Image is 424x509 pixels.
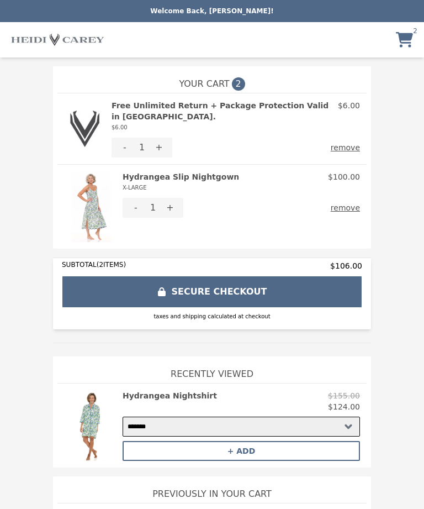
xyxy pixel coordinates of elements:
p: $6.00 [338,100,360,111]
button: + [157,198,183,218]
p: $124.00 [328,401,360,412]
p: $100.00 [328,171,360,182]
h1: Recently Viewed [57,356,367,383]
div: 1 [149,198,157,218]
button: remove [331,198,360,218]
span: ( 2 ITEMS) [97,261,126,269]
span: SUBTOTAL [62,261,97,269]
p: Welcome Back, [PERSON_NAME]! [7,7,417,15]
img: Free Unlimited Return + Package Protection Valid in US. [64,100,106,158]
button: SECURE CHECKOUT [62,276,362,308]
h2: Hydrangea Nightshirt [123,390,217,401]
button: + ADD [123,441,360,461]
div: taxes and shipping calculated at checkout [62,312,362,321]
span: 2 [232,77,245,91]
h2: Hydrangea Slip Nightgown [123,171,239,193]
button: + [146,138,172,158]
span: YOUR CART [179,77,229,91]
img: Hydrangea Slip Nightgown [64,171,117,242]
button: remove [331,138,360,158]
div: $6.00 [112,122,333,133]
button: - [112,138,138,158]
div: 1 [138,138,146,158]
span: $106.00 [330,260,362,271]
h2: Free Unlimited Return + Package Protection Valid in [GEOGRAPHIC_DATA]. [112,100,333,133]
span: 2 [413,27,417,35]
button: - [123,198,149,218]
h1: Previously In Your Cart [57,476,367,503]
img: Hydrangea Nightshirt [64,390,117,461]
img: Brand Logo [11,29,104,51]
div: X-LARGE [123,182,239,193]
select: Select a product variant [123,417,360,437]
p: $155.00 [328,390,360,401]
